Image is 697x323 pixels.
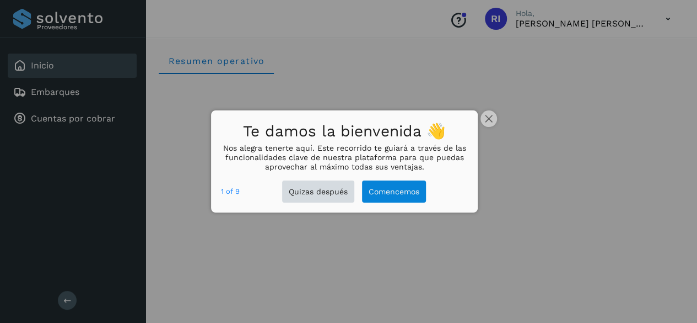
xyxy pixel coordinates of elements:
div: Te damos la bienvenida 👋Nos alegra tenerte aquí. Este recorrido te guiará a través de las funcion... [211,110,478,213]
h1: Te damos la bienvenida 👋 [221,119,468,144]
button: close, [480,110,497,127]
p: Nos alegra tenerte aquí. Este recorrido te guiará a través de las funcionalidades clave de nuestr... [221,144,468,171]
button: Comencemos [362,181,426,203]
div: 1 of 9 [221,186,240,198]
div: step 1 of 9 [221,186,240,198]
button: Quizas después [282,181,354,203]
